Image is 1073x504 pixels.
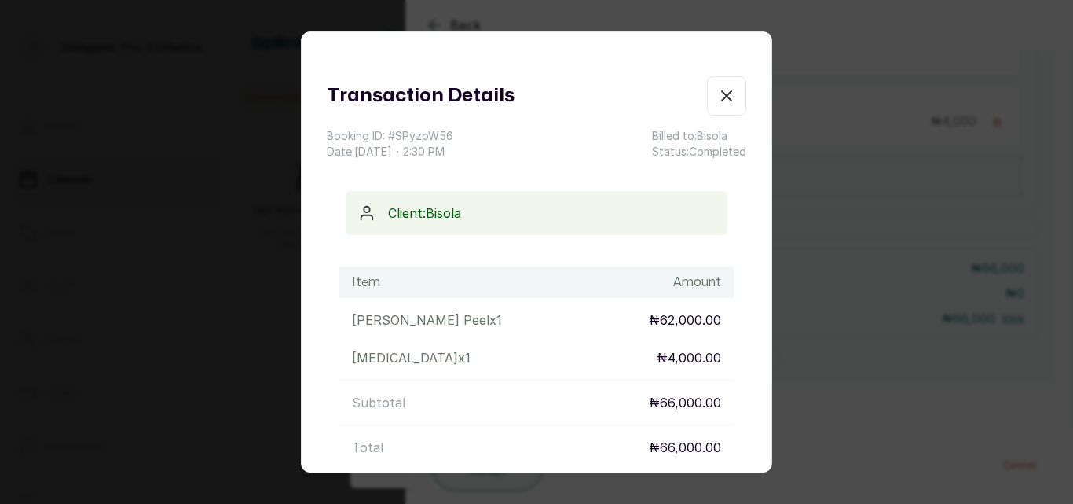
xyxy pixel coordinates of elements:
[327,128,453,144] p: Booking ID: # SPyzpW56
[352,393,405,412] p: Subtotal
[388,204,715,223] p: Client: Bisola
[352,348,471,367] p: [MEDICAL_DATA] x 1
[657,348,721,367] p: ₦4,000.00
[352,273,380,292] h1: Item
[649,438,721,457] p: ₦66,000.00
[352,311,502,329] p: [PERSON_NAME] Peel x 1
[649,393,721,412] p: ₦66,000.00
[352,438,383,457] p: Total
[327,144,453,160] p: Date: [DATE] ・ 2:30 PM
[649,311,721,329] p: ₦62,000.00
[652,128,746,144] p: Billed to: Bisola
[327,82,515,110] h1: Transaction Details
[673,273,721,292] h1: Amount
[652,144,746,160] p: Status: Completed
